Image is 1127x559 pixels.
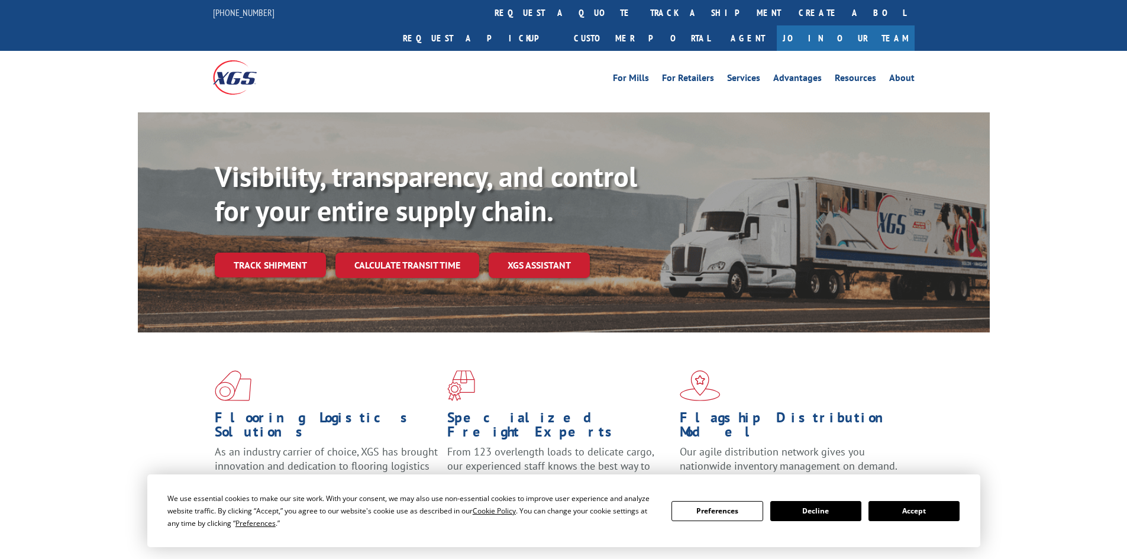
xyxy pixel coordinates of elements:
a: For Retailers [662,73,714,86]
a: Join Our Team [777,25,915,51]
a: Request a pickup [394,25,565,51]
a: XGS ASSISTANT [489,253,590,278]
span: Our agile distribution network gives you nationwide inventory management on demand. [680,445,897,473]
img: xgs-icon-flagship-distribution-model-red [680,370,721,401]
span: Preferences [235,518,276,528]
p: From 123 overlength loads to delicate cargo, our experienced staff knows the best way to move you... [447,445,671,497]
a: Agent [719,25,777,51]
b: Visibility, transparency, and control for your entire supply chain. [215,158,637,229]
button: Decline [770,501,861,521]
a: [PHONE_NUMBER] [213,7,275,18]
a: Resources [835,73,876,86]
span: As an industry carrier of choice, XGS has brought innovation and dedication to flooring logistics... [215,445,438,487]
a: About [889,73,915,86]
a: Calculate transit time [335,253,479,278]
img: xgs-icon-total-supply-chain-intelligence-red [215,370,251,401]
a: Advantages [773,73,822,86]
img: xgs-icon-focused-on-flooring-red [447,370,475,401]
div: We use essential cookies to make our site work. With your consent, we may also use non-essential ... [167,492,657,529]
a: Services [727,73,760,86]
h1: Flooring Logistics Solutions [215,411,438,445]
a: Customer Portal [565,25,719,51]
button: Preferences [671,501,763,521]
a: Track shipment [215,253,326,277]
button: Accept [868,501,960,521]
h1: Flagship Distribution Model [680,411,903,445]
span: Cookie Policy [473,506,516,516]
a: For Mills [613,73,649,86]
div: Cookie Consent Prompt [147,474,980,547]
h1: Specialized Freight Experts [447,411,671,445]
